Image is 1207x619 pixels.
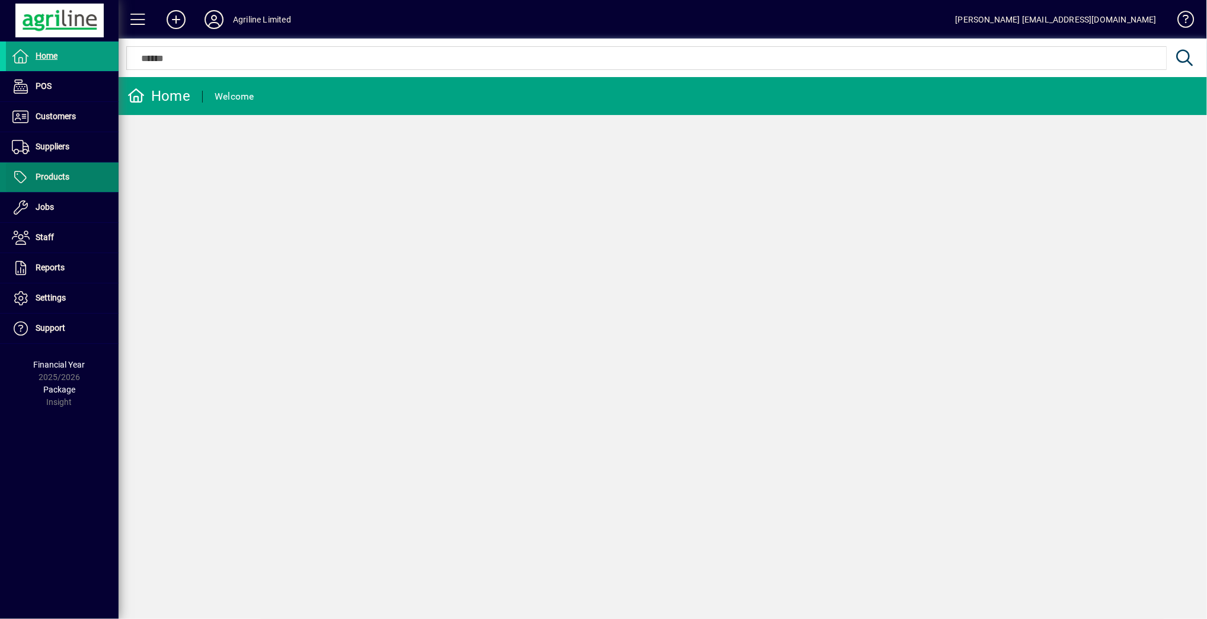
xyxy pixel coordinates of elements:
[36,172,69,181] span: Products
[36,51,58,60] span: Home
[36,323,65,333] span: Support
[36,81,52,91] span: POS
[1168,2,1192,41] a: Knowledge Base
[36,111,76,121] span: Customers
[36,263,65,272] span: Reports
[233,10,291,29] div: Agriline Limited
[36,232,54,242] span: Staff
[36,202,54,212] span: Jobs
[157,9,195,30] button: Add
[36,293,66,302] span: Settings
[956,10,1157,29] div: [PERSON_NAME] [EMAIL_ADDRESS][DOMAIN_NAME]
[6,72,119,101] a: POS
[127,87,190,106] div: Home
[6,314,119,343] a: Support
[6,132,119,162] a: Suppliers
[34,360,85,369] span: Financial Year
[215,87,254,106] div: Welcome
[6,102,119,132] a: Customers
[6,223,119,253] a: Staff
[6,283,119,313] a: Settings
[6,253,119,283] a: Reports
[6,162,119,192] a: Products
[36,142,69,151] span: Suppliers
[6,193,119,222] a: Jobs
[43,385,75,394] span: Package
[195,9,233,30] button: Profile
